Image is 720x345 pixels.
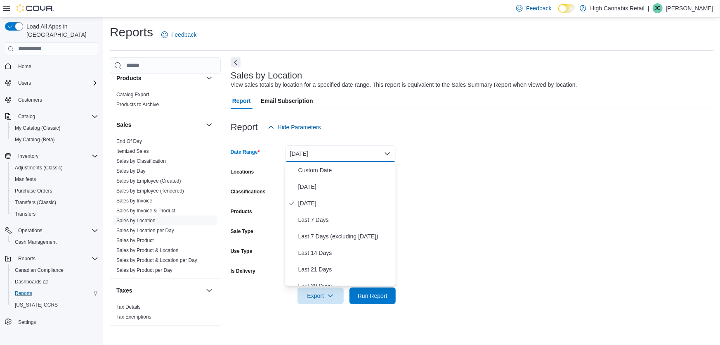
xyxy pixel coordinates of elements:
[8,208,102,220] button: Transfers
[231,169,254,175] label: Locations
[116,101,159,108] span: Products to Archive
[12,209,98,219] span: Transfers
[2,316,102,328] button: Settings
[116,74,203,82] button: Products
[15,95,98,105] span: Customers
[12,300,98,310] span: Washington CCRS
[231,57,241,67] button: Next
[653,3,663,13] div: Jack Cayer
[17,4,54,12] img: Cova
[298,182,392,192] span: [DATE]
[298,165,392,175] span: Custom Date
[116,257,197,263] a: Sales by Product & Location per Day
[116,286,203,295] button: Taxes
[2,225,102,236] button: Operations
[18,63,31,70] span: Home
[8,174,102,185] button: Manifests
[110,302,221,325] div: Taxes
[18,227,42,234] span: Operations
[15,62,35,71] a: Home
[18,80,31,86] span: Users
[116,227,174,234] span: Sales by Location per Day
[116,74,142,82] h3: Products
[116,267,172,273] a: Sales by Product per Day
[116,188,184,194] span: Sales by Employee (Tendered)
[264,119,324,136] button: Hide Parameters
[204,120,214,130] button: Sales
[23,22,98,39] span: Load All Apps in [GEOGRAPHIC_DATA]
[116,304,141,310] a: Tax Details
[15,136,55,143] span: My Catalog (Beta)
[116,168,146,174] span: Sales by Day
[231,268,255,274] label: Is Delivery
[358,292,387,300] span: Run Report
[302,288,339,304] span: Export
[8,264,102,276] button: Canadian Compliance
[8,162,102,174] button: Adjustments (Classic)
[116,148,149,154] a: Itemized Sales
[12,174,98,184] span: Manifests
[2,77,102,89] button: Users
[116,158,166,164] a: Sales by Classification
[116,102,159,107] a: Products to Archive
[12,277,51,287] a: Dashboards
[15,211,35,217] span: Transfers
[648,3,649,13] p: |
[12,174,39,184] a: Manifests
[12,237,60,247] a: Cash Management
[12,237,98,247] span: Cash Management
[298,198,392,208] span: [DATE]
[8,288,102,299] button: Reports
[261,93,313,109] span: Email Subscription
[231,228,253,235] label: Sale Type
[15,199,56,206] span: Transfers (Classic)
[15,226,98,236] span: Operations
[116,208,175,214] a: Sales by Invoice & Product
[12,123,64,133] a: My Catalog (Classic)
[15,226,46,236] button: Operations
[8,276,102,288] a: Dashboards
[15,267,64,274] span: Canadian Compliance
[12,288,35,298] a: Reports
[116,178,181,184] span: Sales by Employee (Created)
[12,197,98,207] span: Transfers (Classic)
[232,93,251,109] span: Report
[12,186,56,196] a: Purchase Orders
[171,31,196,39] span: Feedback
[12,135,98,145] span: My Catalog (Beta)
[116,237,154,244] span: Sales by Product
[15,254,98,264] span: Reports
[12,300,61,310] a: [US_STATE] CCRS
[15,290,32,297] span: Reports
[15,78,98,88] span: Users
[8,299,102,311] button: [US_STATE] CCRS
[116,286,132,295] h3: Taxes
[15,316,98,327] span: Settings
[116,228,174,233] a: Sales by Location per Day
[18,153,38,159] span: Inventory
[15,164,63,171] span: Adjustments (Classic)
[12,288,98,298] span: Reports
[2,94,102,106] button: Customers
[298,264,392,274] span: Last 21 Days
[12,135,58,145] a: My Catalog (Beta)
[8,236,102,248] button: Cash Management
[18,319,36,326] span: Settings
[15,239,57,245] span: Cash Management
[116,247,179,253] a: Sales by Product & Location
[116,91,149,98] span: Catalog Export
[12,163,66,173] a: Adjustments (Classic)
[298,215,392,225] span: Last 7 Days
[15,151,42,161] button: Inventory
[12,265,98,275] span: Canadian Compliance
[116,138,142,145] span: End Of Day
[15,317,39,327] a: Settings
[116,188,184,194] a: Sales by Employee (Tendered)
[15,112,98,121] span: Catalog
[590,3,645,13] p: High Cannabis Retail
[116,92,149,98] a: Catalog Export
[231,81,577,89] div: View sales totals by location for a specified date range. This report is equivalent to the Sales ...
[18,97,42,103] span: Customers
